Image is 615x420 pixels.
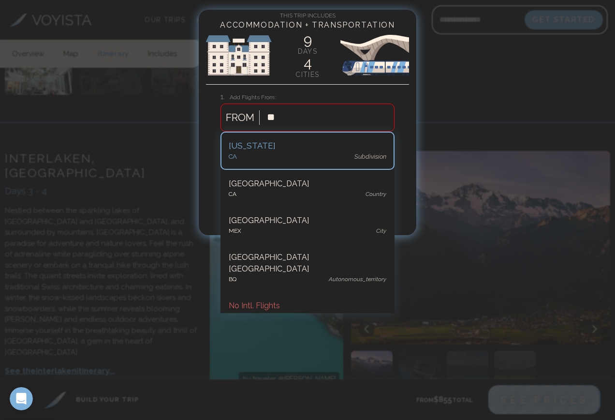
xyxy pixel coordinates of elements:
[376,226,386,235] span: city
[229,178,386,190] div: [GEOGRAPHIC_DATA]
[329,275,386,284] span: autonomous_territory
[223,110,259,125] span: FROM
[229,275,386,284] div: BQ
[206,26,409,84] img: European Sights
[206,10,409,19] h4: This Trip Includes
[220,91,395,103] h3: Add Flights From:
[220,92,230,101] span: 1.
[229,300,386,312] div: No Intl. Flights
[10,387,33,410] iframe: Intercom live chat
[229,215,386,226] div: [GEOGRAPHIC_DATA]
[206,19,409,31] h4: Accommodation + Transportation
[354,152,386,162] span: subdivision
[229,252,386,275] div: [GEOGRAPHIC_DATA] [GEOGRAPHIC_DATA]
[229,140,386,152] div: [US_STATE]
[229,226,386,235] div: MEX
[229,190,386,198] div: CA
[229,152,386,162] div: CA
[366,190,386,198] span: country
